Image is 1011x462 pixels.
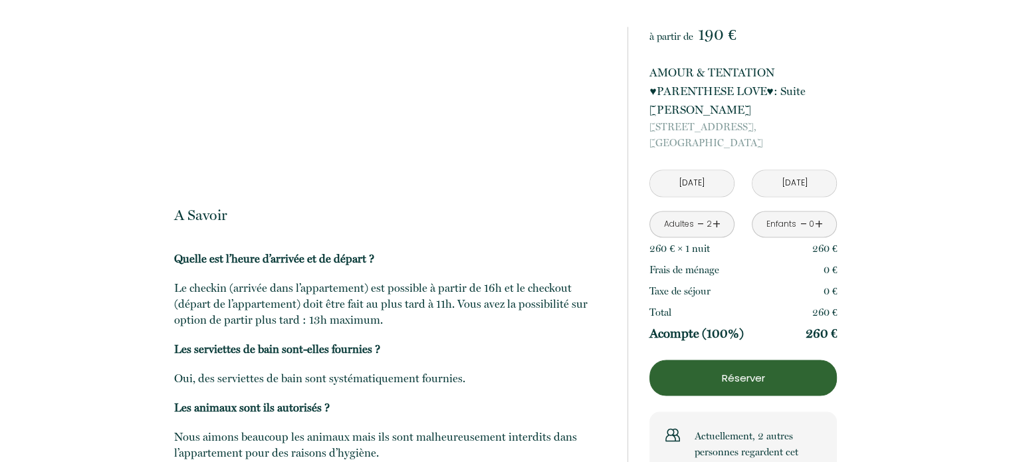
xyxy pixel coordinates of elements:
p: Nous aimons beaucoup les animaux mais ils sont malheureusement interdits dans l’appartement pour ... [174,428,610,460]
span: 190 € [698,25,736,44]
p: Total [649,304,671,320]
a: + [815,213,823,234]
p: Acompte (100%) [649,325,744,341]
p: 260 € [806,325,838,341]
img: users [665,427,680,442]
a: - [800,213,807,234]
div: Adultes [663,217,693,230]
b: Quelle est l’heure d’arrivée et de départ ? [174,251,374,265]
p: AMOUR & TENTATION ♥︎PARENTHESE LOVE♥︎: Suite [PERSON_NAME] [649,63,837,119]
div: Enfants [766,217,796,230]
p: Oui, des serviettes de bain sont systématiquement fournies. [174,370,610,386]
p: 260 € [812,304,838,320]
p: Frais de ménage [649,261,719,277]
p: 260 € × 1 nuit [649,240,710,256]
p: Le checkin (arrivée dans l’appartement) est possible à partir de 16h et le checkout (départ de l’... [174,279,610,327]
b: Les serviettes de bain sont-elles fournies ? [174,342,380,355]
p: 0 € [824,283,838,298]
a: - [697,213,705,234]
input: Arrivée [650,170,734,196]
b: Les animaux sont ils autorisés ? [174,400,330,413]
p: A Savoir [174,205,610,223]
span: à partir de [649,31,693,43]
p: Taxe de séjour [649,283,711,298]
input: Départ [752,170,836,196]
p: 0 € [824,261,838,277]
div: 2 [706,217,713,230]
p: 260 € [812,240,838,256]
button: Réserver [649,360,837,396]
a: + [713,213,721,234]
span: [STREET_ADDRESS], [649,119,837,135]
div: 0 [808,217,815,230]
p: [GEOGRAPHIC_DATA] [649,119,837,151]
p: Réserver [654,370,832,386]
